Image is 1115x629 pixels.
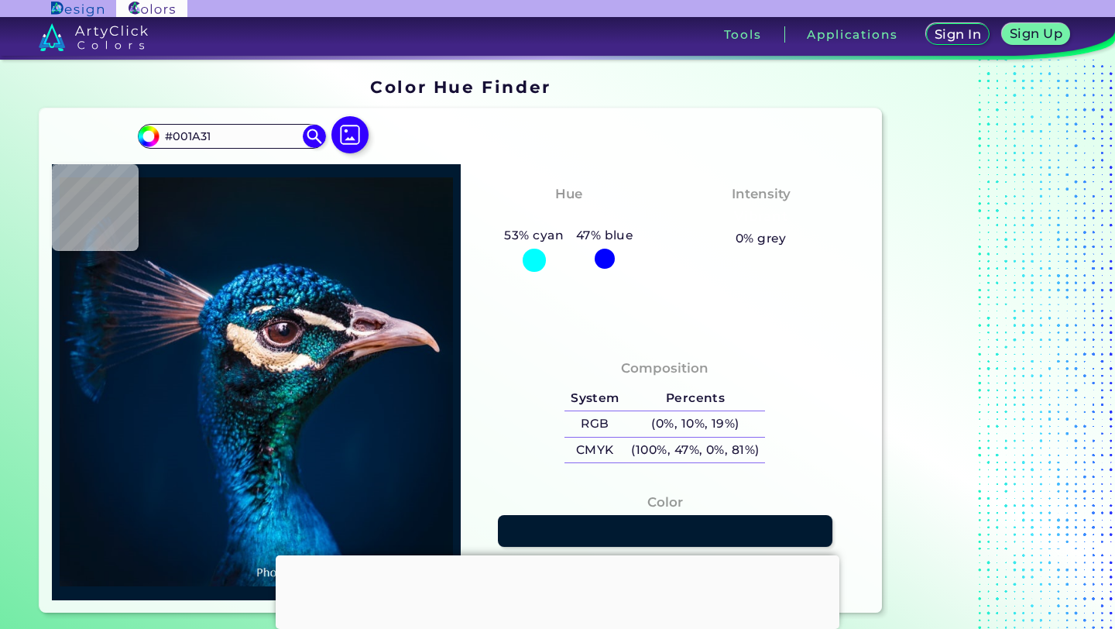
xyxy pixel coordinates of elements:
[331,116,369,153] img: icon picture
[647,491,683,514] h4: Color
[525,208,612,226] h3: Cyan-Blue
[626,411,766,437] h5: (0%, 10%, 19%)
[1012,28,1060,40] h5: Sign Up
[636,552,694,570] h3: #001A31
[564,411,625,437] h5: RGB
[727,208,794,226] h3: Vibrant
[626,438,766,463] h5: (100%, 47%, 0%, 81%)
[564,386,625,411] h5: System
[160,125,304,146] input: type color..
[370,75,551,98] h1: Color Hue Finder
[732,183,791,205] h4: Intensity
[888,72,1082,619] iframe: Advertisement
[303,125,326,148] img: icon search
[736,229,787,249] h5: 0% grey
[555,183,582,205] h4: Hue
[276,555,839,625] iframe: Advertisement
[499,225,570,246] h5: 53% cyan
[564,438,625,463] h5: CMYK
[621,357,708,380] h4: Composition
[626,386,766,411] h5: Percents
[937,29,979,40] h5: Sign In
[39,23,148,51] img: logo_artyclick_colors_white.svg
[51,2,103,16] img: ArtyClick Design logo
[60,172,453,593] img: img_pavlin.jpg
[807,29,897,40] h3: Applications
[570,225,640,246] h5: 47% blue
[929,25,986,45] a: Sign In
[724,29,762,40] h3: Tools
[1005,25,1067,45] a: Sign Up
